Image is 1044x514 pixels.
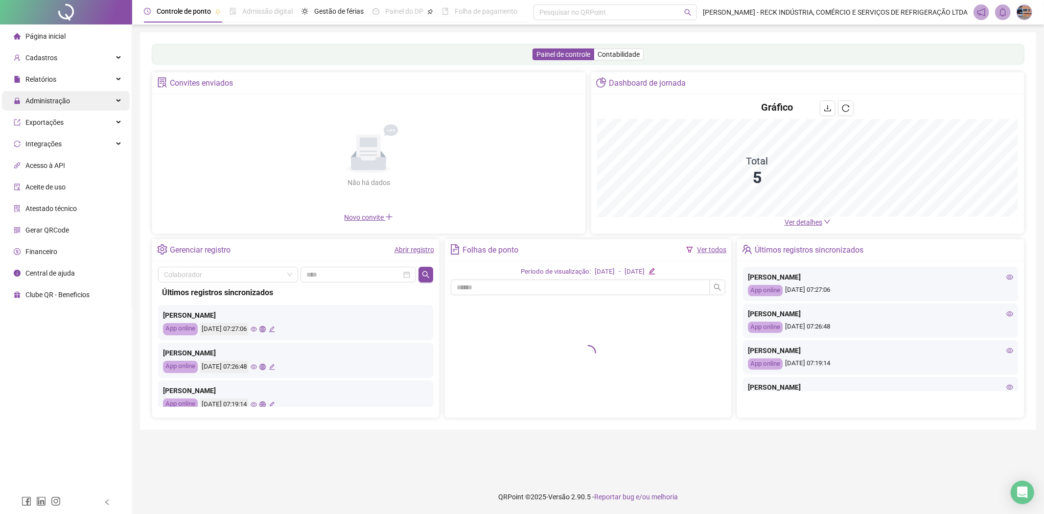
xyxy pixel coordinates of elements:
[686,246,693,253] span: filter
[998,8,1007,17] span: bell
[1006,310,1013,317] span: eye
[748,272,1013,282] div: [PERSON_NAME]
[25,162,65,169] span: Acesso à API
[344,213,393,221] span: Novo convite
[703,7,968,18] span: [PERSON_NAME] - RECK INDÚSTRIA, COMÉRCIO E SERVIÇOS DE REFRIGERAÇÃO LTDA
[25,118,64,126] span: Exportações
[163,385,428,396] div: [PERSON_NAME]
[25,269,75,277] span: Central de ajuda
[1011,481,1034,504] div: Open Intercom Messenger
[785,218,822,226] span: Ver detalhes
[163,310,428,321] div: [PERSON_NAME]
[748,358,783,370] div: App online
[14,97,21,104] span: lock
[385,213,393,221] span: plus
[372,8,379,15] span: dashboard
[598,50,640,58] span: Contabilidade
[25,226,69,234] span: Gerar QRCode
[761,100,793,114] h4: Gráfico
[104,499,111,506] span: left
[14,140,21,147] span: sync
[785,218,831,226] a: Ver detalhes down
[1017,5,1032,20] img: 6401
[269,401,275,408] span: edit
[25,54,57,62] span: Cadastros
[609,75,686,92] div: Dashboard de jornada
[170,75,233,92] div: Convites enviados
[450,244,460,255] span: file-text
[163,361,198,373] div: App online
[259,364,266,370] span: global
[755,242,864,258] div: Últimos registros sincronizados
[14,162,21,169] span: api
[259,326,266,332] span: global
[14,54,21,61] span: user-add
[251,401,257,408] span: eye
[521,267,591,277] div: Período de visualização:
[14,76,21,83] span: file
[714,283,721,291] span: search
[748,358,1013,370] div: [DATE] 07:19:14
[25,205,77,212] span: Atestado técnico
[25,32,66,40] span: Página inicial
[162,286,429,299] div: Últimos registros sincronizados
[170,242,231,258] div: Gerenciar registro
[259,401,266,408] span: global
[842,104,850,112] span: reload
[742,244,752,255] span: team
[748,345,1013,356] div: [PERSON_NAME]
[684,9,692,16] span: search
[463,242,518,258] div: Folhas de ponto
[697,246,726,254] a: Ver todos
[422,271,430,279] span: search
[394,246,434,254] a: Abrir registro
[442,8,449,15] span: book
[14,227,21,234] span: qrcode
[748,285,1013,296] div: [DATE] 07:27:06
[251,364,257,370] span: eye
[1006,347,1013,354] span: eye
[385,7,423,15] span: Painel do DP
[200,361,248,373] div: [DATE] 07:26:48
[215,9,221,15] span: pushpin
[14,291,21,298] span: gift
[824,218,831,225] span: down
[14,205,21,212] span: solution
[314,7,364,15] span: Gestão de férias
[580,345,596,361] span: loading
[619,267,621,277] div: -
[536,50,590,58] span: Painel de controle
[977,8,986,17] span: notification
[36,496,46,506] span: linkedin
[824,104,832,112] span: download
[14,119,21,126] span: export
[1006,274,1013,280] span: eye
[157,7,211,15] span: Controle de ponto
[200,323,248,335] div: [DATE] 07:27:06
[157,77,167,88] span: solution
[144,8,151,15] span: clock-circle
[14,33,21,40] span: home
[748,285,783,296] div: App online
[14,184,21,190] span: audit
[242,7,293,15] span: Admissão digital
[596,77,606,88] span: pie-chart
[324,177,414,188] div: Não há dados
[14,248,21,255] span: dollar
[157,244,167,255] span: setting
[251,326,257,332] span: eye
[51,496,61,506] span: instagram
[230,8,236,15] span: file-done
[132,480,1044,514] footer: QRPoint © 2025 - 2.90.5 -
[427,9,433,15] span: pushpin
[163,323,198,335] div: App online
[200,398,248,411] div: [DATE] 07:19:14
[1006,384,1013,391] span: eye
[163,348,428,358] div: [PERSON_NAME]
[163,398,198,411] div: App online
[25,75,56,83] span: Relatórios
[25,183,66,191] span: Aceite de uso
[748,322,783,333] div: App online
[595,267,615,277] div: [DATE]
[748,322,1013,333] div: [DATE] 07:26:48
